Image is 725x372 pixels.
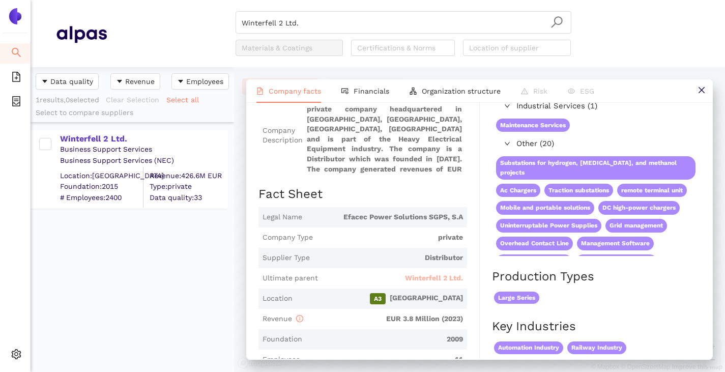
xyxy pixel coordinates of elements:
span: # Employees: 2400 [60,192,143,203]
span: Company Type [263,233,313,243]
span: Automation Industry [494,341,563,354]
span: Organization structure [422,87,501,95]
span: Select all [166,94,199,105]
span: apartment [410,88,417,95]
span: Foundation: 2015 [60,182,143,192]
span: Overhead Contact Line [496,237,573,250]
span: Other (20) [516,138,695,150]
span: caret-down [41,78,48,86]
span: Employees [186,76,223,87]
div: Revenue: 426.6M EUR [150,170,227,181]
span: Data quality: 33 [150,192,227,203]
span: Management Software [577,237,654,250]
span: Station servers and HMI [576,254,657,268]
button: Select all [166,92,206,108]
h2: Key Industries [492,318,701,335]
button: Clear Selection [105,92,166,108]
span: Revenue [125,76,155,87]
span: search [550,16,563,28]
span: 1 results, 0 selected [36,96,99,104]
span: 11 [304,355,463,365]
span: Type: private [150,182,227,192]
span: info-circle [296,315,303,322]
span: Large Series [494,292,539,304]
span: Traction substations [544,184,613,197]
span: Risk [533,87,547,95]
span: setting [11,346,21,366]
button: close [690,79,713,102]
span: caret-down [116,78,123,86]
span: A3 [370,293,386,304]
span: Substations for hydrogen, [MEDICAL_DATA], and methanol projects [496,156,695,180]
span: 2009 [306,334,463,345]
span: Supplier Type [263,253,310,263]
span: Legal Name [263,212,302,222]
span: Location [263,294,293,304]
span: Efacec Power Solutions SGPS, S.A is a private company headquartered in [GEOGRAPHIC_DATA], [GEOGRA... [307,97,463,174]
span: Financials [354,87,389,95]
div: Business Support Services [60,145,227,155]
span: Industrial Services (1) [516,100,695,112]
div: Winterfell 2 Ltd. [60,133,227,145]
div: Industrial Services (1) [492,98,700,115]
span: Grid management [605,219,667,233]
span: Company facts [269,87,321,95]
span: file-add [11,68,21,89]
span: private [317,233,463,243]
span: Ultimate parent [263,273,318,283]
span: Ac Chargers [496,184,540,197]
span: Foundation [263,334,302,345]
span: Data quality [50,76,93,87]
button: caret-downData quality [36,73,99,90]
span: DC high-power chargers [598,201,680,215]
span: eye [568,88,575,95]
div: Location: [GEOGRAPHIC_DATA] [60,170,143,181]
span: Distributor [314,253,463,263]
span: EUR 3.8 Million (2023) [307,314,463,324]
span: caret-down [177,78,184,86]
div: Other (20) [492,136,700,152]
span: right [504,140,510,147]
span: Maintenance Services [496,119,570,132]
span: right [504,103,510,109]
span: Company Description [263,126,303,146]
span: remote terminal unit [617,184,687,197]
span: Uninterruptable Power Supplies [496,219,601,233]
span: [GEOGRAPHIC_DATA] [297,293,463,304]
span: ESG [580,87,594,95]
span: search [11,44,21,64]
span: Efacec Power Solutions SGPS, S.A [306,212,463,222]
span: Railway Industry [567,341,626,354]
button: caret-downRevenue [110,73,160,90]
span: Wind farm substations [496,254,572,268]
span: container [11,93,21,113]
img: Homepage [56,21,107,47]
button: caret-downEmployees [171,73,229,90]
span: file-text [256,88,264,95]
span: Revenue [263,314,303,323]
span: Mobile and portable solutions [496,201,594,215]
span: close [698,86,706,94]
span: warning [521,88,528,95]
span: fund-view [341,88,349,95]
span: Winterfell 2 Ltd. [405,273,463,283]
h2: Fact Sheet [258,186,467,203]
div: Business Support Services (NEC) [60,156,227,166]
span: Employees [263,355,300,365]
h2: Production Types [492,268,701,285]
img: Logo [7,8,23,24]
div: Select to compare suppliers [36,108,229,118]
